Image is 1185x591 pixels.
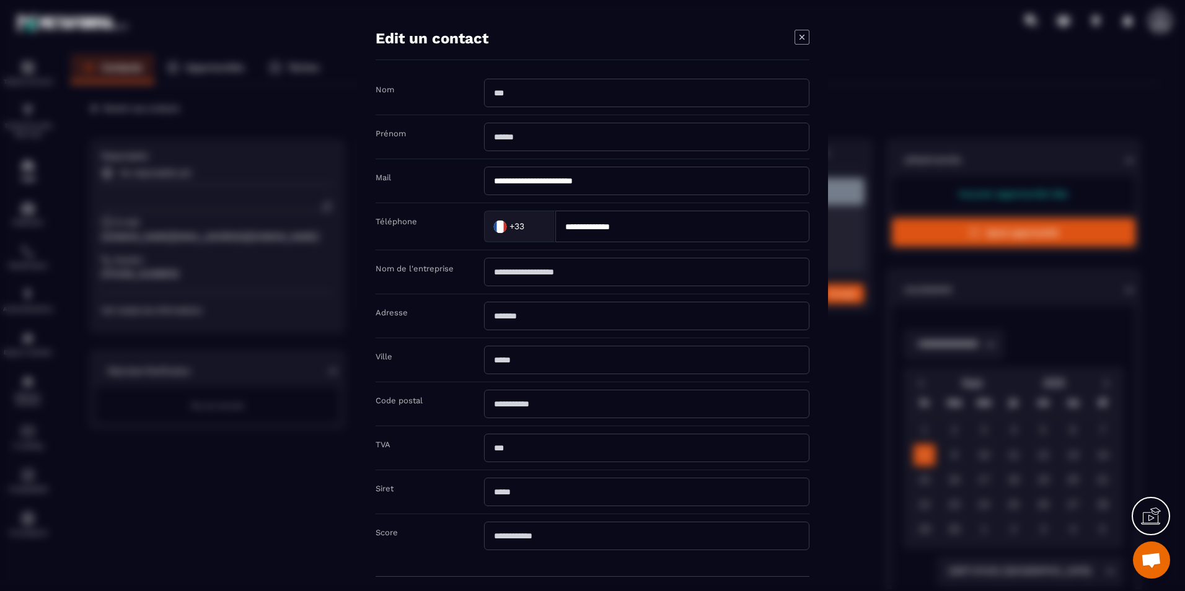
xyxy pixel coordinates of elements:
[376,352,392,361] label: Ville
[376,217,417,226] label: Téléphone
[376,396,423,405] label: Code postal
[376,30,488,47] h4: Edit un contact
[376,264,454,273] label: Nom de l'entreprise
[376,440,390,449] label: TVA
[376,173,391,182] label: Mail
[376,85,394,94] label: Nom
[376,528,398,537] label: Score
[527,217,542,235] input: Search for option
[376,484,394,493] label: Siret
[509,220,524,232] span: +33
[1133,541,1170,579] div: Ouvrir le chat
[484,211,555,242] div: Search for option
[488,214,513,239] img: Country Flag
[376,129,406,138] label: Prénom
[376,308,408,317] label: Adresse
